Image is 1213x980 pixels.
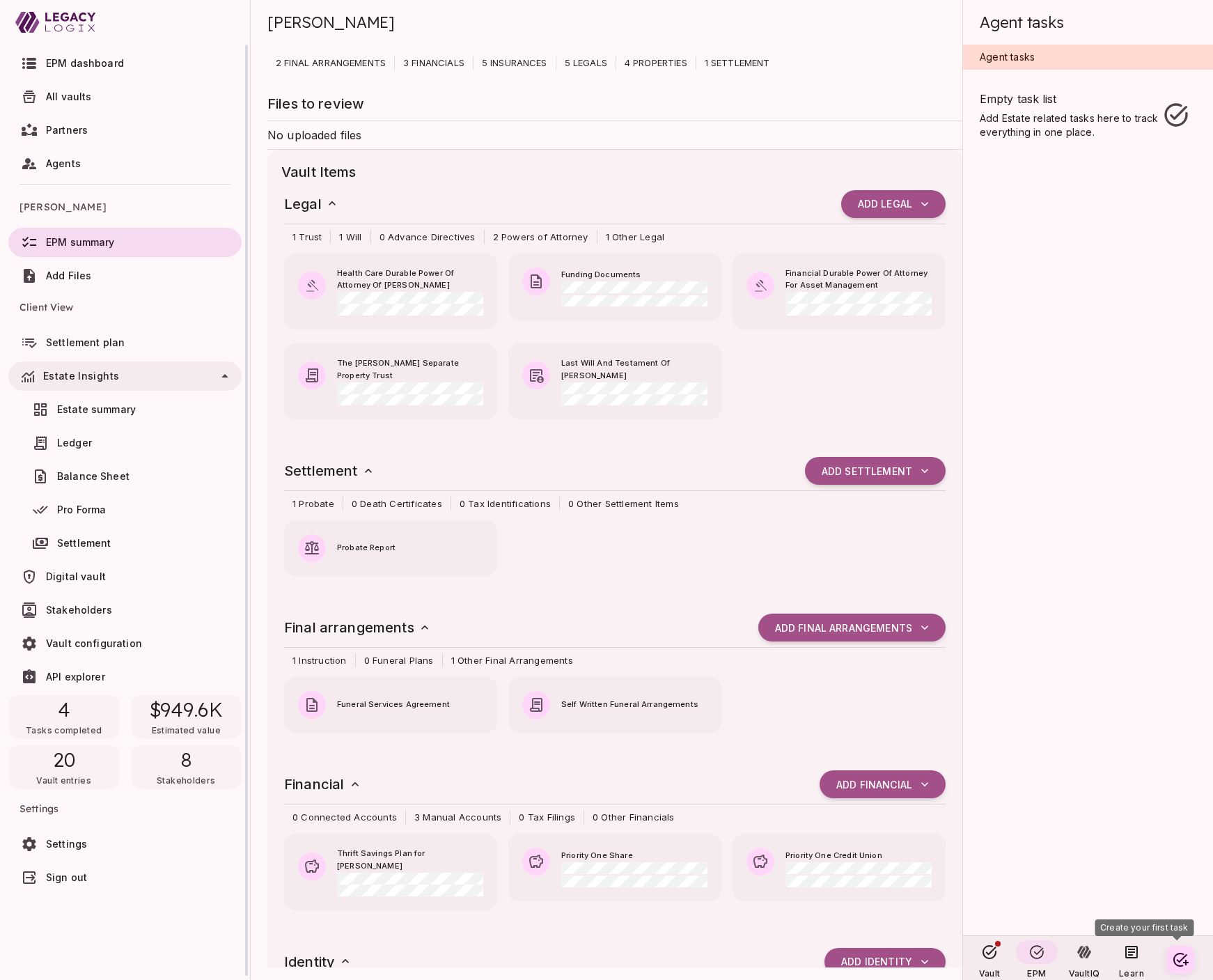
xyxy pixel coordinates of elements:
[8,116,242,145] a: Partners
[284,254,497,329] button: Health Care Durable Power Of Attorney Of [PERSON_NAME]
[57,470,130,482] span: Balance Sheet
[57,403,136,415] span: Estate summary
[281,161,948,183] span: Vault Items
[508,254,721,321] button: Funding Documents
[46,236,115,248] span: EPM summary
[157,775,215,786] span: Stakeholders
[561,269,707,281] span: Funding Documents
[1166,946,1194,974] button: Create your first task
[337,848,483,873] span: Thrift Savings Plan for [PERSON_NAME]
[43,370,119,382] span: Estate Insights
[284,497,343,511] span: 1 Probate
[270,763,960,831] div: Financial ADD Financial0 Connected Accounts3 Manual Accounts0 Tax Filings0 Other Financials
[284,653,355,667] span: 1 Instruction
[443,653,581,667] span: 1 Other Final Arrangements
[152,725,221,736] span: Estimated value
[46,604,112,616] span: Stakeholders
[980,91,1162,111] span: Empty task list
[474,56,556,70] p: 5 INSURANCES
[284,616,432,639] h6: Final arrangements
[561,850,707,862] span: Priority One Share
[8,529,242,558] a: Settlement
[980,111,1162,139] span: Add Estate related tasks here to track everything in one place.
[8,495,242,524] a: Pro Forma
[824,948,946,976] button: ADD Identity
[131,745,242,789] div: 8Stakeholders
[26,725,102,736] span: Tasks completed
[284,343,497,419] button: The [PERSON_NAME] Separate Property Trust
[46,57,124,69] span: EPM dashboard
[8,562,242,591] a: Digital vault
[284,773,362,795] h6: Financial
[8,694,120,739] div: 4Tasks completed
[561,357,707,382] span: Last Will And Testament Of [PERSON_NAME]
[284,193,339,215] h6: Legal
[337,357,483,382] span: The [PERSON_NAME] Separate Property Trust
[980,13,1063,32] span: Agent tasks
[284,520,497,576] button: Probate Report
[406,810,510,824] span: 3 Manual Accounts
[1027,968,1046,979] span: EPM
[8,328,242,357] a: Settlement plan
[696,56,778,70] p: 1 SETTLEMENT
[267,56,394,70] p: 2 FINAL ARRANGEMENTS
[19,792,230,825] span: Settings
[8,863,242,892] a: Sign out
[131,694,242,739] div: $949.6KEstimated value
[19,190,230,224] span: [PERSON_NAME]
[8,228,242,257] a: EPM summary
[284,677,497,733] button: Funeral Services Agreement
[267,95,364,112] span: Files to review
[733,834,946,901] button: Priority One Credit Union
[8,745,120,789] div: 20Vault entries
[508,343,721,419] button: Last Will And Testament Of [PERSON_NAME]
[337,699,483,711] span: Funeral Services Agreement
[820,770,946,798] button: ADD Financial
[8,149,242,178] a: Agents
[805,457,946,485] button: ADD Settlement
[331,230,370,244] span: 1 Will
[560,497,687,511] span: 0 Other Settlement Items
[8,629,242,658] a: Vault configuration
[46,91,92,102] span: All vaults
[980,51,1035,63] span: Agent tasks
[510,810,584,824] span: 0 Tax Filings
[371,230,484,244] span: 0 Advance Directives
[46,570,106,582] span: Digital vault
[57,437,92,449] span: Ledger
[284,951,352,973] h6: Identity
[8,82,242,111] a: All vaults
[8,596,242,625] a: Stakeholders
[46,871,87,883] span: Sign out
[46,637,142,649] span: Vault configuration
[58,697,70,722] span: 4
[758,614,946,641] button: ADD Final arrangements
[57,537,111,549] span: Settlement
[337,267,483,293] span: Health Care Durable Power Of Attorney Of [PERSON_NAME]
[556,56,616,70] p: 5 LEGALS
[8,830,242,859] a: Settings
[270,450,960,518] div: Settlement ADD Settlement1 Probate0 Death Certificates0 Tax Identifications0 Other Settlement Items
[8,428,242,458] a: Ledger
[53,747,75,772] span: 20
[8,361,242,391] div: Estate Insights
[508,834,721,901] button: Priority One Share
[616,56,696,70] p: 4 PROPERTIES
[46,671,105,683] span: API explorer
[150,697,223,722] span: $949.6K
[485,230,597,244] span: 2 Powers of Attorney
[508,677,721,733] button: Self Written Funeral Arrangements
[180,747,192,772] span: 8
[356,653,442,667] span: 0 Funeral Plans
[267,13,395,32] span: [PERSON_NAME]
[284,230,330,244] span: 1 Trust
[979,968,1001,979] span: Vault
[36,775,91,786] span: Vault entries
[46,270,91,281] span: Add Files
[561,699,707,711] span: Self Written Funeral Arrangements
[597,230,673,244] span: 1 Other Legal
[1119,968,1144,979] span: Learn
[19,290,230,324] span: Client View
[46,838,87,850] span: Settings
[8,49,242,78] a: EPM dashboard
